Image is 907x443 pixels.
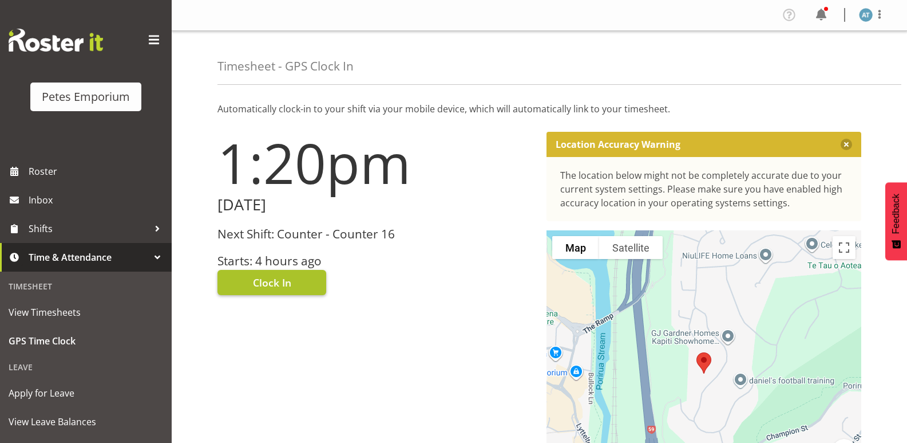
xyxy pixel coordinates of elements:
[3,327,169,355] a: GPS Time Clock
[552,236,599,259] button: Show street map
[3,379,169,407] a: Apply for Leave
[29,249,149,266] span: Time & Attendance
[9,332,163,350] span: GPS Time Clock
[9,413,163,430] span: View Leave Balances
[841,139,852,150] button: Close message
[3,298,169,327] a: View Timesheets
[833,236,855,259] button: Toggle fullscreen view
[599,236,663,259] button: Show satellite imagery
[42,88,130,105] div: Petes Emporium
[29,191,166,209] span: Inbox
[9,29,103,52] img: Rosterit website logo
[253,275,291,290] span: Clock In
[885,182,907,260] button: Feedback - Show survey
[217,228,533,241] h3: Next Shift: Counter - Counter 16
[560,168,848,210] div: The location below might not be completely accurate due to your current system settings. Please m...
[217,270,326,295] button: Clock In
[3,407,169,436] a: View Leave Balances
[217,102,861,116] p: Automatically clock-in to your shift via your mobile device, which will automatically link to you...
[217,60,354,73] h4: Timesheet - GPS Clock In
[859,8,873,22] img: alex-micheal-taniwha5364.jpg
[556,139,680,150] p: Location Accuracy Warning
[3,275,169,298] div: Timesheet
[217,196,533,214] h2: [DATE]
[217,132,533,194] h1: 1:20pm
[29,220,149,237] span: Shifts
[29,163,166,180] span: Roster
[217,254,533,268] h3: Starts: 4 hours ago
[9,304,163,321] span: View Timesheets
[891,194,901,234] span: Feedback
[3,355,169,379] div: Leave
[9,385,163,402] span: Apply for Leave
